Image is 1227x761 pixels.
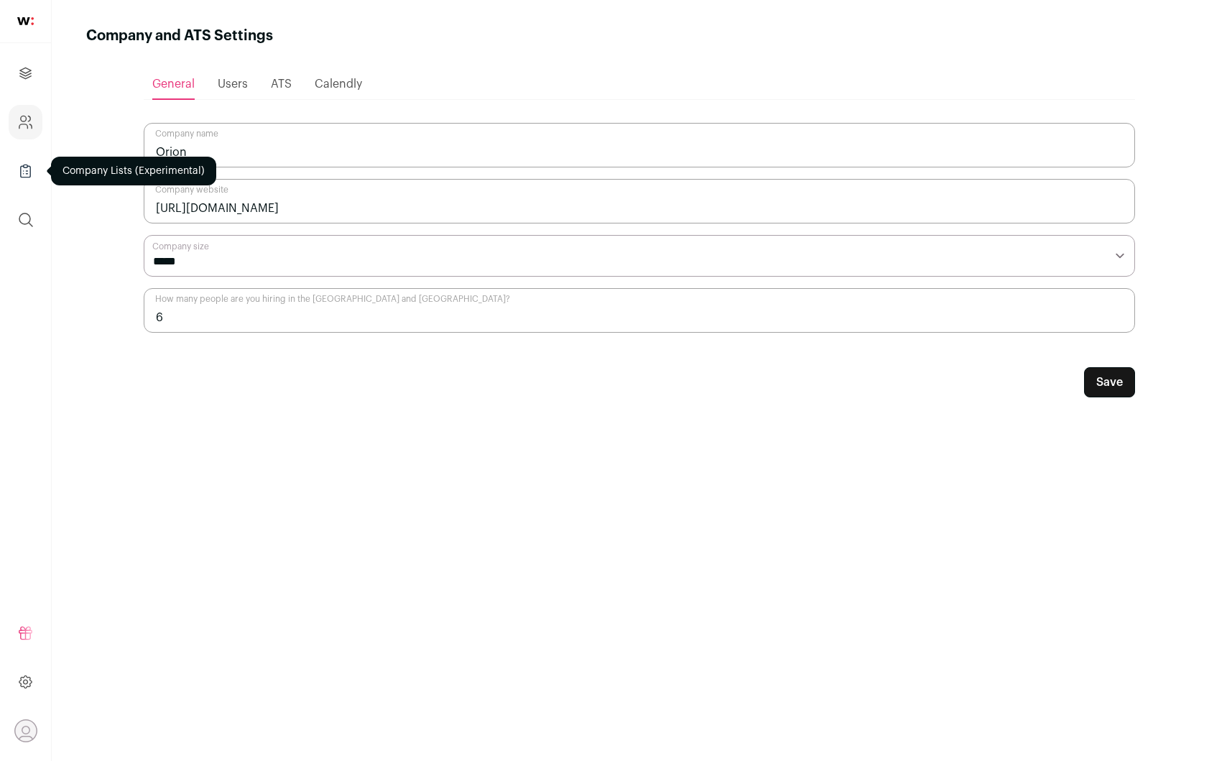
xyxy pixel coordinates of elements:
span: Users [218,78,248,90]
a: Company Lists [9,154,42,188]
span: ATS [271,78,292,90]
img: wellfound-shorthand-0d5821cbd27db2630d0214b213865d53afaa358527fdda9d0ea32b1df1b89c2c.svg [17,17,34,25]
input: Company website [144,179,1135,223]
span: Calendly [315,78,362,90]
button: Open dropdown [14,719,37,742]
a: Projects [9,56,42,91]
h1: Company and ATS Settings [86,26,273,46]
span: General [152,78,195,90]
a: Users [218,70,248,98]
a: Calendly [315,70,362,98]
input: How many people are you hiring in the US and Canada? [144,288,1135,333]
input: Company name [144,123,1135,167]
a: ATS [271,70,292,98]
a: Company and ATS Settings [9,105,42,139]
button: Save [1084,367,1135,397]
div: Company Lists (Experimental) [51,157,216,185]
